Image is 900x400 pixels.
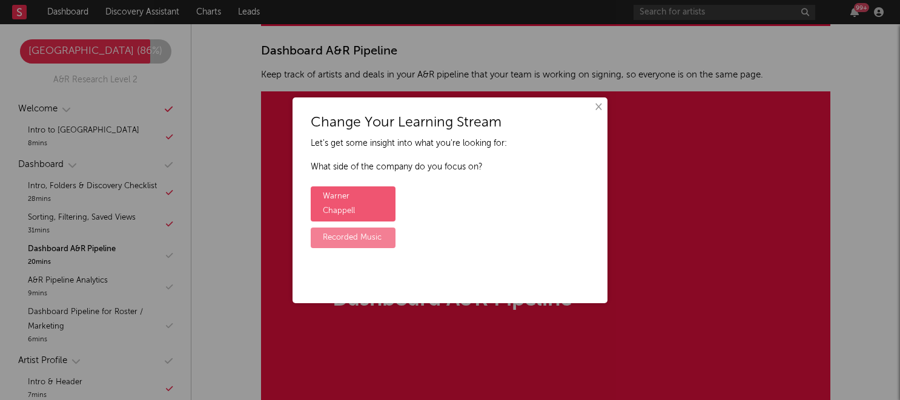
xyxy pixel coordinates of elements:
[311,136,589,151] div: Let's get some insight into what you're looking for:
[311,160,589,174] div: What side of the company do you focus on?
[591,100,604,114] button: ×
[311,186,395,221] label: Warner Chappell
[311,228,395,248] label: Recorded Music
[311,116,589,130] div: Change Your Learning Stream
